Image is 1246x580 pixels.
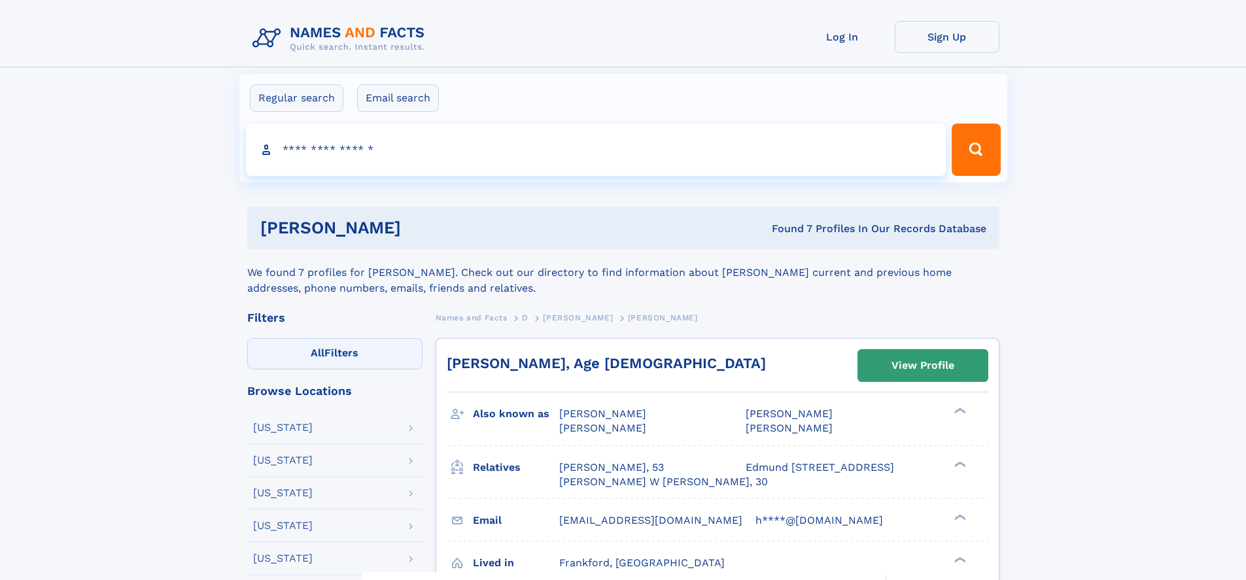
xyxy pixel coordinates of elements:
[951,555,967,564] div: ❯
[253,520,313,531] div: [US_STATE]
[253,553,313,564] div: [US_STATE]
[246,124,946,176] input: search input
[253,422,313,433] div: [US_STATE]
[952,124,1000,176] button: Search Button
[746,460,894,475] a: Edmund [STREET_ADDRESS]
[951,407,967,415] div: ❯
[247,21,436,56] img: Logo Names and Facts
[559,422,646,434] span: [PERSON_NAME]
[311,347,324,359] span: All
[746,407,833,420] span: [PERSON_NAME]
[473,403,559,425] h3: Also known as
[790,21,895,53] a: Log In
[559,407,646,420] span: [PERSON_NAME]
[951,460,967,468] div: ❯
[586,222,986,236] div: Found 7 Profiles In Our Records Database
[543,309,613,326] a: [PERSON_NAME]
[858,350,988,381] a: View Profile
[559,556,725,569] span: Frankford, [GEOGRAPHIC_DATA]
[247,249,999,296] div: We found 7 profiles for [PERSON_NAME]. Check out our directory to find information about [PERSON_...
[253,488,313,498] div: [US_STATE]
[628,313,698,322] span: [PERSON_NAME]
[522,313,528,322] span: D
[559,475,768,489] a: [PERSON_NAME] W [PERSON_NAME], 30
[260,220,587,236] h1: [PERSON_NAME]
[473,509,559,532] h3: Email
[473,552,559,574] h3: Lived in
[559,514,742,526] span: [EMAIL_ADDRESS][DOMAIN_NAME]
[247,338,423,369] label: Filters
[559,460,664,475] a: [PERSON_NAME], 53
[543,313,613,322] span: [PERSON_NAME]
[253,455,313,466] div: [US_STATE]
[250,84,343,112] label: Regular search
[891,350,954,381] div: View Profile
[522,309,528,326] a: D
[247,312,423,324] div: Filters
[447,355,766,371] a: [PERSON_NAME], Age [DEMOGRAPHIC_DATA]
[951,513,967,521] div: ❯
[473,456,559,479] h3: Relatives
[895,21,999,53] a: Sign Up
[746,422,833,434] span: [PERSON_NAME]
[357,84,439,112] label: Email search
[436,309,508,326] a: Names and Facts
[247,385,423,397] div: Browse Locations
